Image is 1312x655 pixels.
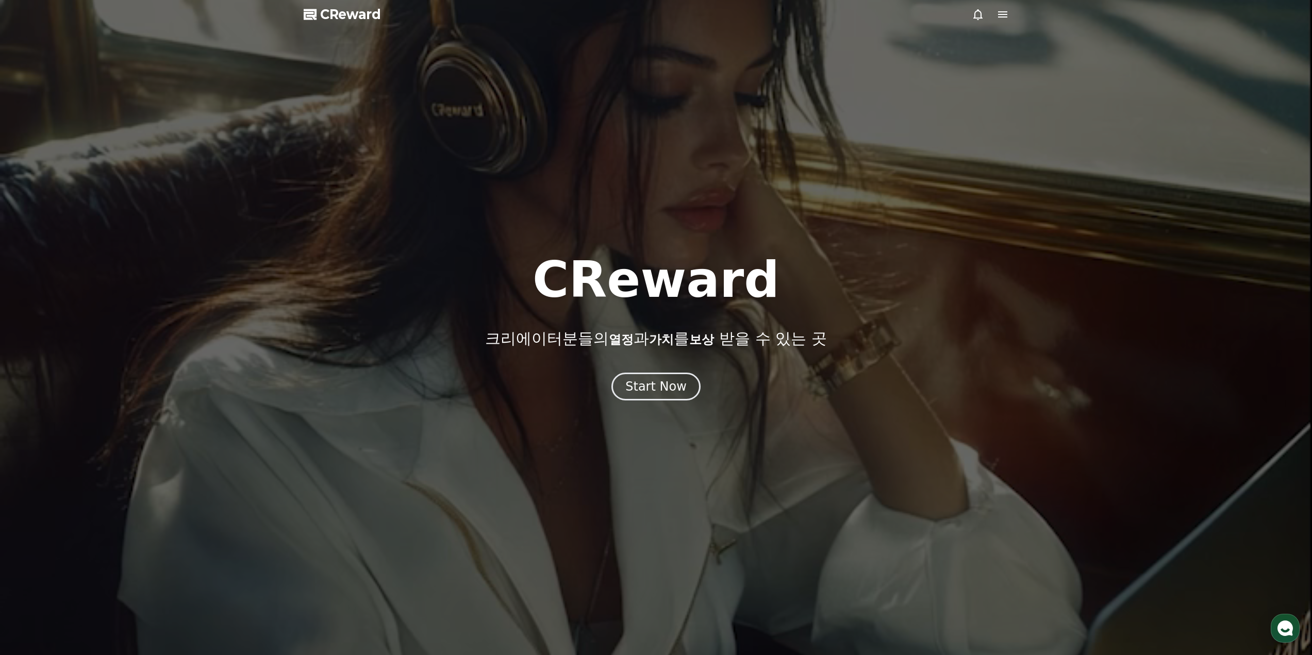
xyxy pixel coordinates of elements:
span: 가치 [649,332,674,347]
h1: CReward [533,255,779,305]
span: 열정 [609,332,634,347]
span: 보상 [689,332,714,347]
span: CReward [320,6,381,23]
div: Start Now [625,378,687,395]
button: Start Now [611,373,701,400]
p: 크리에이터분들의 과 를 받을 수 있는 곳 [485,329,826,348]
a: Start Now [611,383,701,393]
a: CReward [304,6,381,23]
